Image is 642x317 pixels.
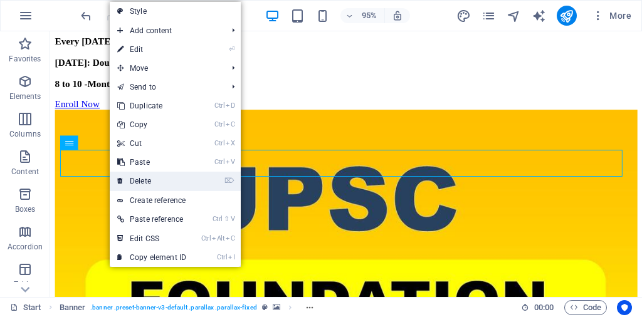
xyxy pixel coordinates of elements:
[110,40,194,59] a: ⏎Edit
[587,6,636,26] button: More
[110,191,241,210] a: Create reference
[507,8,522,23] button: navigator
[110,153,194,172] a: CtrlVPaste
[9,91,41,101] p: Elements
[231,215,234,223] i: V
[110,172,194,190] a: ⌦Delete
[214,139,224,147] i: Ctrl
[15,204,36,214] p: Boxes
[110,134,194,153] a: CtrlXCut
[229,45,234,53] i: ⏎
[78,8,93,23] button: undo
[226,120,234,128] i: C
[9,129,41,139] p: Columns
[392,10,403,21] i: On resize automatically adjust zoom level to fit chosen device.
[214,120,224,128] i: Ctrl
[110,59,222,78] span: Move
[10,300,41,315] a: Click to cancel selection. Double-click to open Pages
[60,300,86,315] span: Click to select. Double-click to edit
[273,304,280,311] i: This element contains a background
[110,96,194,115] a: CtrlDDuplicate
[11,167,39,177] p: Content
[557,6,577,26] button: publish
[110,2,241,21] a: Style
[521,300,554,315] h6: Session time
[110,248,194,267] a: CtrlICopy element ID
[213,215,223,223] i: Ctrl
[60,300,320,315] nav: breadcrumb
[14,279,36,289] p: Tables
[534,300,554,315] span: 00 00
[340,8,385,23] button: 95%
[214,158,224,166] i: Ctrl
[228,253,234,261] i: I
[617,300,632,315] button: Usercentrics
[9,54,41,64] p: Favorites
[110,21,222,40] span: Add content
[212,234,224,242] i: Alt
[8,242,43,252] p: Accordion
[217,253,227,261] i: Ctrl
[226,234,234,242] i: C
[564,300,607,315] button: Code
[532,9,546,23] i: AI Writer
[532,8,547,23] button: text_generator
[507,9,521,23] i: Navigator
[456,8,471,23] button: design
[543,303,545,312] span: :
[214,101,224,110] i: Ctrl
[570,300,601,315] span: Code
[110,78,222,96] a: Send to
[224,177,234,185] i: ⌦
[201,234,211,242] i: Ctrl
[110,229,194,248] a: CtrlAltCEdit CSS
[90,300,256,315] span: . banner .preset-banner-v3-default .parallax .parallax-fixed
[359,8,379,23] h6: 95%
[226,158,234,166] i: V
[110,115,194,134] a: CtrlCCopy
[224,215,229,223] i: ⇧
[110,210,194,229] a: Ctrl⇧VPaste reference
[481,8,497,23] button: pages
[79,9,93,23] i: Undo: Duplicate elements (Ctrl+Z)
[226,139,234,147] i: X
[262,304,268,311] i: This element is a customizable preset
[226,101,234,110] i: D
[592,9,631,22] span: More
